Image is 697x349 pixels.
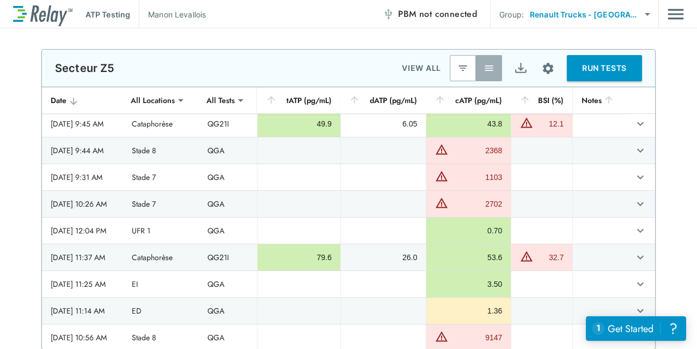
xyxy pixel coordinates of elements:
button: expand row [631,275,650,293]
div: BSI (%) [519,94,564,107]
td: QGA [199,137,257,164]
div: [DATE] 10:56 AM [51,332,114,343]
button: expand row [631,221,650,240]
div: 1.36 [435,305,502,316]
img: Warning [520,116,533,129]
button: expand row [631,141,650,160]
button: expand row [631,302,650,320]
div: 1103 [451,172,502,183]
img: Settings Icon [541,62,555,75]
div: 79.6 [266,252,332,263]
div: 0.70 [435,225,502,236]
th: Date [42,87,123,114]
td: UFR 1 [123,218,198,244]
p: Group: [499,9,524,20]
div: 53.6 [435,252,502,263]
td: Stade 8 [123,137,198,164]
p: Secteur Z5 [55,62,115,75]
div: [DATE] 11:37 AM [51,252,114,263]
button: expand row [631,168,650,186]
div: 2368 [451,145,502,156]
div: 6.05 [350,118,417,129]
img: Latest [457,63,468,74]
td: Stade 7 [123,164,198,190]
div: 2702 [451,198,502,209]
span: PBM [398,7,477,22]
td: QGA [199,271,257,297]
button: Site setup [534,54,563,83]
div: tATP (pg/mL) [266,94,332,107]
img: Warning [435,330,448,343]
img: Warning [435,143,448,156]
div: 49.9 [266,118,332,129]
td: Cataphorèse [123,244,198,270]
div: 26.0 [350,252,417,263]
iframe: Resource center [586,316,686,341]
img: Warning [520,250,533,263]
div: 9147 [451,332,502,343]
div: All Locations [123,89,182,111]
p: VIEW ALL [402,62,441,75]
td: QGA [199,164,257,190]
td: ED [123,298,198,324]
div: [DATE] 11:14 AM [51,305,114,316]
div: 3.50 [435,279,502,290]
img: Offline Icon [383,9,394,20]
td: Cataphorèse [123,111,198,137]
div: 43.8 [435,118,502,129]
div: dATP (pg/mL) [349,94,417,107]
button: expand row [631,248,650,267]
td: QGA [199,218,257,244]
img: LuminUltra Relay [13,3,72,26]
img: Warning [435,196,448,209]
p: Manon Levallois [148,9,206,20]
div: [DATE] 9:44 AM [51,145,114,156]
td: QG21I [199,111,257,137]
div: [DATE] 12:04 PM [51,225,114,236]
td: QGA [199,191,257,217]
button: PBM not connected [378,3,481,25]
div: All Tests [199,89,242,111]
td: QGA [199,298,257,324]
img: View All [484,63,494,74]
div: [DATE] 9:31 AM [51,172,114,183]
p: ATP Testing [85,9,130,20]
span: not connected [419,8,477,20]
div: Notes [582,94,620,107]
div: 12.1 [536,118,564,129]
img: Export Icon [514,62,528,75]
button: expand row [631,195,650,213]
td: Stade 7 [123,191,198,217]
td: QG21I [199,244,257,270]
div: [DATE] 9:45 AM [51,118,114,129]
button: RUN TESTS [567,55,642,81]
div: 32.7 [536,252,564,263]
div: cATP (pg/mL) [435,94,502,107]
td: EI [123,271,198,297]
button: Export [508,55,534,81]
button: expand row [631,115,650,133]
div: [DATE] 10:26 AM [51,198,114,209]
div: [DATE] 11:25 AM [51,279,114,290]
img: Drawer Icon [668,4,684,25]
img: Warning [435,170,448,183]
button: Main menu [668,4,684,25]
